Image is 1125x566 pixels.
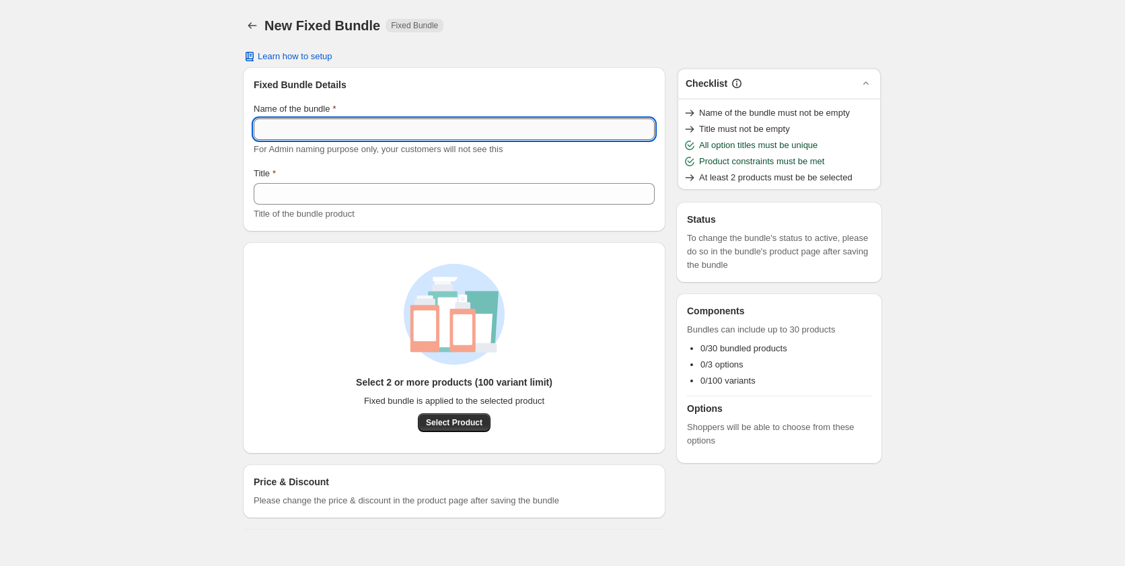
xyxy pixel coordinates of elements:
[699,139,818,152] span: All option titles must be unique
[687,304,745,318] h3: Components
[254,144,503,154] span: For Admin naming purpose only, your customers will not see this
[264,17,380,34] h1: New Fixed Bundle
[235,47,340,66] button: Learn how to setup
[356,376,552,389] h3: Select 2 or more products (100 variant limit)
[258,51,332,62] span: Learn how to setup
[391,20,438,31] span: Fixed Bundle
[254,475,329,489] h3: Price & Discount
[686,77,727,90] h3: Checklist
[699,122,790,136] span: Title must not be empty
[700,359,743,369] span: 0/3 options
[687,402,871,415] h3: Options
[254,102,336,116] label: Name of the bundle
[418,413,491,432] button: Select Product
[254,167,276,180] label: Title
[687,232,871,272] span: To change the bundle's status to active, please do so in the bundle's product page after saving t...
[699,155,824,168] span: Product constraints must be met
[687,213,871,226] h3: Status
[687,421,871,448] span: Shoppers will be able to choose from these options
[254,209,355,219] span: Title of the bundle product
[254,494,559,507] span: Please change the price & discount in the product page after saving the bundle
[700,376,756,386] span: 0/100 variants
[426,417,482,428] span: Select Product
[700,343,787,353] span: 0/30 bundled products
[254,78,655,92] h3: Fixed Bundle Details
[699,171,852,184] span: At least 2 products must be be selected
[687,323,871,337] span: Bundles can include up to 30 products
[699,106,850,120] span: Name of the bundle must not be empty
[364,394,544,408] span: Fixed bundle is applied to the selected product
[243,16,262,35] button: Back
